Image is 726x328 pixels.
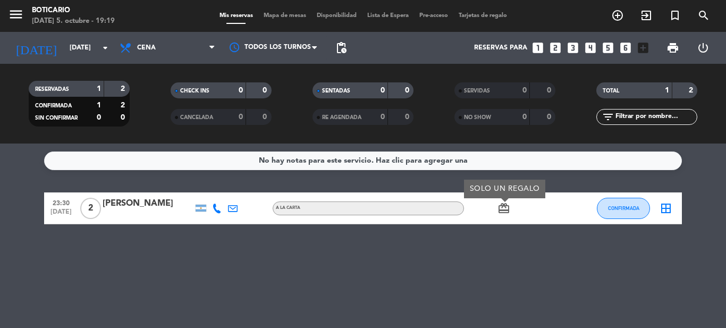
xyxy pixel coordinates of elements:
[603,88,619,94] span: TOTAL
[689,87,695,94] strong: 2
[335,41,348,54] span: pending_actions
[180,115,213,120] span: CANCELADA
[322,88,350,94] span: SENTADAS
[35,103,72,108] span: CONFIRMADA
[32,5,115,16] div: Boticario
[362,13,414,19] span: Lista de Espera
[263,113,269,121] strong: 0
[121,85,127,92] strong: 2
[97,85,101,92] strong: 1
[697,9,710,22] i: search
[640,9,653,22] i: exit_to_app
[8,36,64,60] i: [DATE]
[381,113,385,121] strong: 0
[121,114,127,121] strong: 0
[548,41,562,55] i: looks_two
[453,13,512,19] span: Tarjetas de regalo
[137,44,156,52] span: Cena
[614,111,697,123] input: Filtrar por nombre...
[405,87,411,94] strong: 0
[464,115,491,120] span: NO SHOW
[697,41,710,54] i: power_settings_new
[669,9,681,22] i: turned_in_not
[35,115,78,121] span: SIN CONFIRMAR
[547,113,553,121] strong: 0
[8,6,24,22] i: menu
[259,155,468,167] div: No hay notas para este servicio. Haz clic para agregar una
[611,9,624,22] i: add_circle_outline
[584,41,597,55] i: looks_4
[608,205,639,211] span: CONFIRMADA
[311,13,362,19] span: Disponibilidad
[688,32,718,64] div: LOG OUT
[381,87,385,94] strong: 0
[97,114,101,121] strong: 0
[547,87,553,94] strong: 0
[522,87,527,94] strong: 0
[322,115,361,120] span: RE AGENDADA
[666,41,679,54] span: print
[214,13,258,19] span: Mis reservas
[48,196,74,208] span: 23:30
[180,88,209,94] span: CHECK INS
[239,87,243,94] strong: 0
[239,113,243,121] strong: 0
[103,197,193,211] div: [PERSON_NAME]
[48,208,74,221] span: [DATE]
[522,113,527,121] strong: 0
[636,41,650,55] i: add_box
[99,41,112,54] i: arrow_drop_down
[414,13,453,19] span: Pre-acceso
[619,41,632,55] i: looks_6
[263,87,269,94] strong: 0
[602,111,614,123] i: filter_list
[464,180,545,198] div: SOLO UN REGALO
[660,202,672,215] i: border_all
[566,41,580,55] i: looks_3
[8,6,24,26] button: menu
[601,41,615,55] i: looks_5
[121,102,127,109] strong: 2
[32,16,115,27] div: [DATE] 5. octubre - 19:19
[276,206,300,210] span: A la carta
[497,202,510,215] i: card_giftcard
[80,198,101,219] span: 2
[665,87,669,94] strong: 1
[464,88,490,94] span: SERVIDAS
[258,13,311,19] span: Mapa de mesas
[35,87,69,92] span: RESERVADAS
[531,41,545,55] i: looks_one
[405,113,411,121] strong: 0
[474,44,527,52] span: Reservas para
[597,198,650,219] button: CONFIRMADA
[97,102,101,109] strong: 1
